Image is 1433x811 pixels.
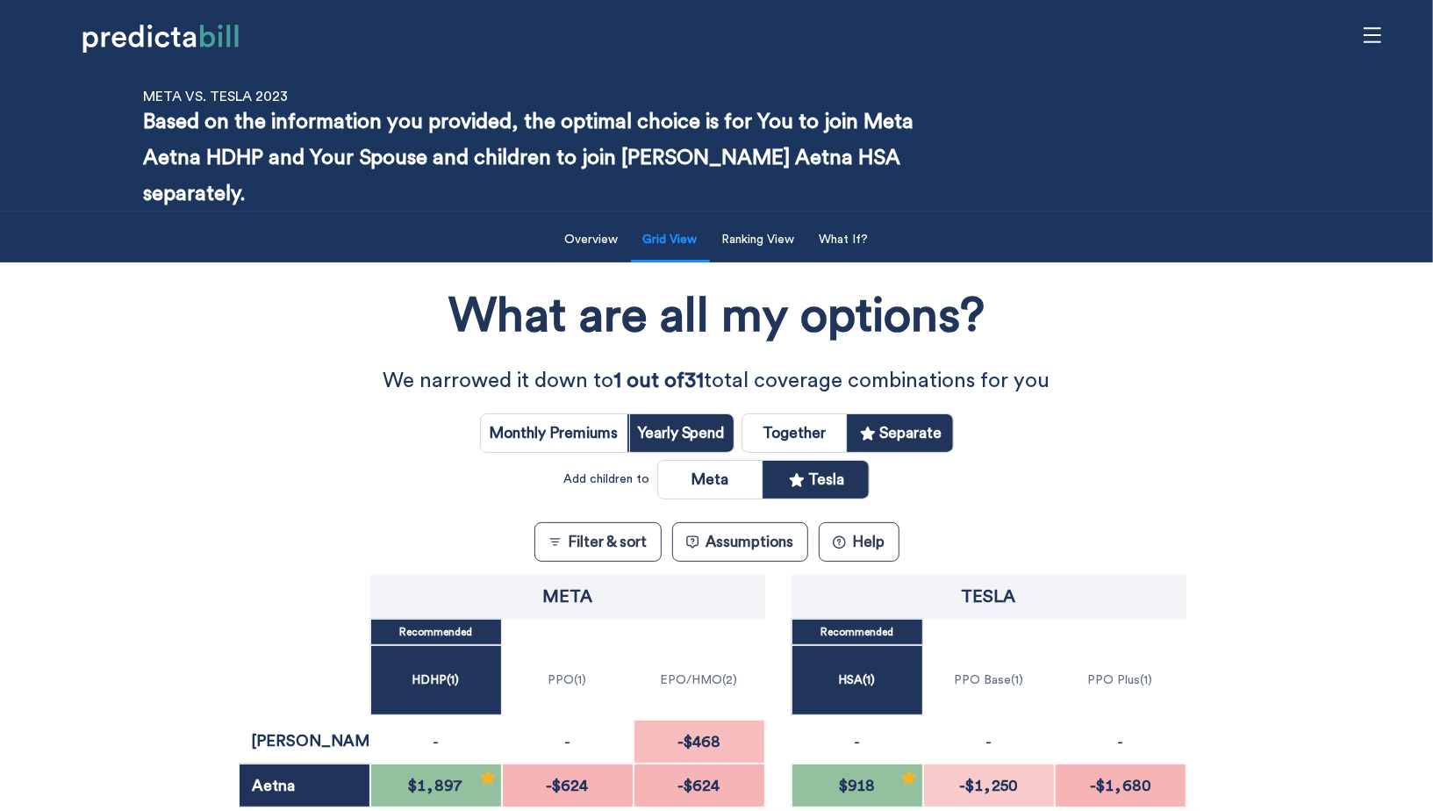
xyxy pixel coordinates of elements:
[809,222,879,258] button: What If?
[548,674,587,686] p: PPO ( 1 )
[1088,674,1153,686] p: PPO Plus ( 1 )
[673,778,726,793] span: -$624
[854,734,860,750] p: -
[672,522,808,562] button: Assumptions
[954,674,1023,686] p: PPO Base ( 1 )
[399,627,472,637] p: Recommended
[358,363,1075,399] p: We narrowed it down to total coverage combinations for you
[534,522,662,562] button: Filter & sort
[672,734,726,750] span: -$468
[479,769,497,793] div: Recommended
[555,222,629,258] button: Overview
[143,104,945,212] p: Based on the information you provided, the optimal choice is for You to join Meta Aetna HDHP and ...
[839,674,876,686] p: HSA ( 1 )
[962,588,1016,606] p: Tesla
[541,778,594,793] span: -$624
[448,283,985,350] h1: What are all my options?
[1085,778,1156,793] span: -$1,680
[1117,734,1123,750] p: -
[712,222,806,258] button: Ranking View
[900,769,918,793] div: Recommended
[1356,18,1389,52] span: menu
[564,734,570,750] p: -
[836,538,842,547] text: ?
[661,674,738,686] p: EPO/HMO ( 2 )
[252,733,357,749] p: [PERSON_NAME]
[433,734,439,750] p: -
[985,734,992,750] p: -
[564,465,650,494] div: Add children to
[404,778,469,793] span: $1,897
[955,778,1023,793] span: -$1,250
[253,778,356,793] p: Aetna
[412,674,460,686] p: HDHP ( 1 )
[542,588,592,606] p: Meta
[820,627,893,637] p: Recommended
[819,522,899,562] button: ?Help
[143,89,288,104] p: Meta vs. Tesla 2023
[614,370,705,391] strong: 1 out of 31
[834,778,880,793] span: $918
[633,222,708,258] button: Grid View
